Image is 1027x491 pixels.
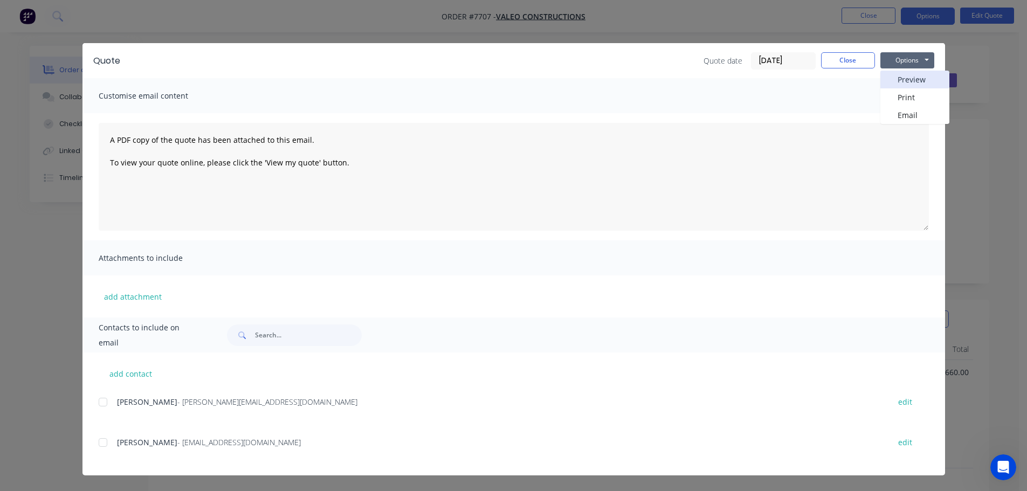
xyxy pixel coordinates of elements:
[99,320,201,350] span: Contacts to include on email
[177,397,357,407] span: - [PERSON_NAME][EMAIL_ADDRESS][DOMAIN_NAME]
[93,54,120,67] div: Quote
[821,52,875,68] button: Close
[99,251,217,266] span: Attachments to include
[990,454,1016,480] iframe: Intercom live chat
[99,288,167,305] button: add attachment
[117,397,177,407] span: [PERSON_NAME]
[704,55,742,66] span: Quote date
[892,435,919,449] button: edit
[880,52,934,68] button: Options
[99,123,929,231] textarea: A PDF copy of the quote has been attached to this email. To view your quote online, please click ...
[99,365,163,382] button: add contact
[99,88,217,103] span: Customise email content
[880,106,949,124] button: Email
[117,437,177,447] span: [PERSON_NAME]
[880,71,949,88] button: Preview
[255,324,362,346] input: Search...
[892,395,919,409] button: edit
[177,437,301,447] span: - [EMAIL_ADDRESS][DOMAIN_NAME]
[880,88,949,106] button: Print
